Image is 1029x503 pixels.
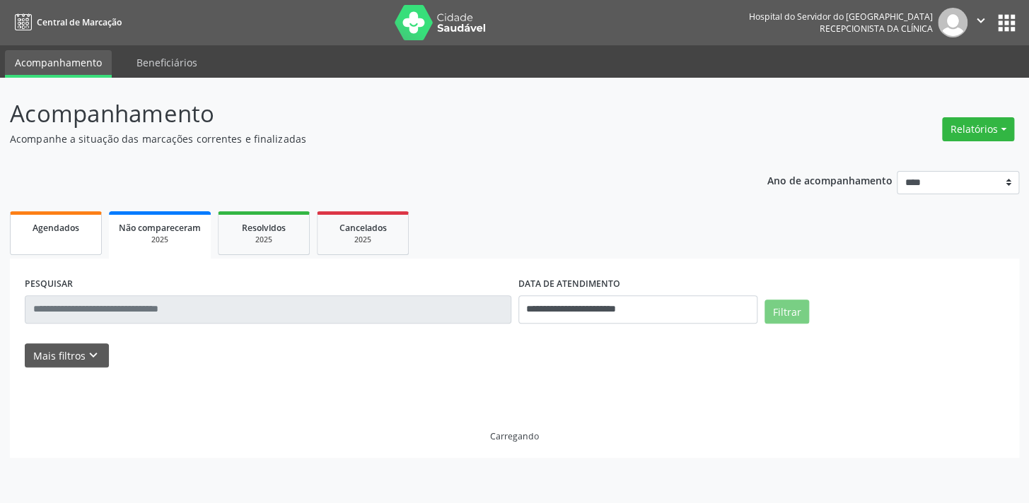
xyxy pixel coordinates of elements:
[242,222,286,234] span: Resolvidos
[86,348,101,363] i: keyboard_arrow_down
[942,117,1014,141] button: Relatórios
[973,13,989,28] i: 
[490,430,539,442] div: Carregando
[119,222,201,234] span: Não compareceram
[5,50,112,78] a: Acompanhamento
[339,222,387,234] span: Cancelados
[127,50,207,75] a: Beneficiários
[25,343,109,368] button: Mais filtroskeyboard_arrow_down
[994,11,1019,35] button: apps
[765,300,809,324] button: Filtrar
[327,235,398,245] div: 2025
[820,23,933,35] span: Recepcionista da clínica
[119,235,201,245] div: 2025
[767,171,892,189] p: Ano de acompanhamento
[518,273,620,295] label: DATA DE ATENDIMENTO
[10,11,122,34] a: Central de Marcação
[37,16,122,28] span: Central de Marcação
[938,8,967,37] img: img
[10,131,716,146] p: Acompanhe a situação das marcações correntes e finalizadas
[33,222,79,234] span: Agendados
[228,235,299,245] div: 2025
[749,11,933,23] div: Hospital do Servidor do [GEOGRAPHIC_DATA]
[25,273,73,295] label: PESQUISAR
[967,8,994,37] button: 
[10,96,716,131] p: Acompanhamento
